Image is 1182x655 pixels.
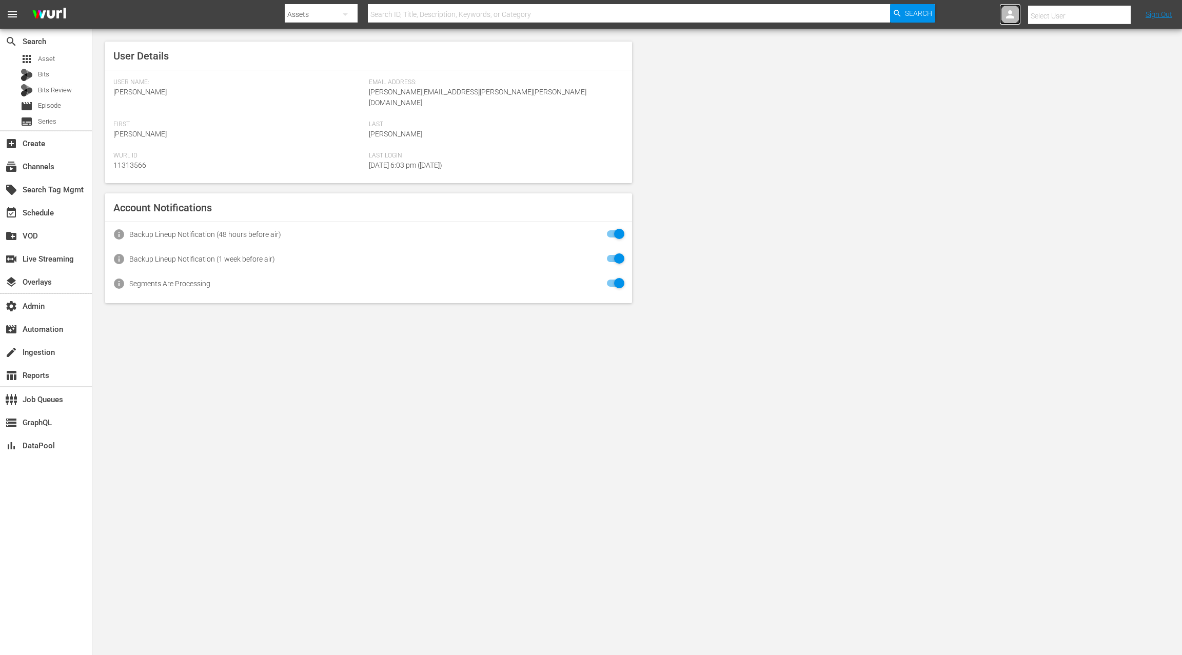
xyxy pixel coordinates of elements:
span: User Details [113,50,169,62]
a: Sign Out [1146,10,1172,18]
span: info [113,253,125,265]
span: Last Login [369,152,619,160]
span: Email Address: [369,78,619,87]
span: Bits [38,69,49,80]
span: Episode [21,100,33,112]
span: Create [5,137,17,150]
span: Channels [5,161,17,173]
span: [PERSON_NAME] [113,130,167,138]
span: Search [5,35,17,48]
span: 11313566 [113,161,146,169]
span: [PERSON_NAME][EMAIL_ADDRESS][PERSON_NAME][PERSON_NAME][DOMAIN_NAME] [369,88,586,107]
img: ans4CAIJ8jUAAAAAAAAAAAAAAAAAAAAAAAAgQb4GAAAAAAAAAAAAAAAAAAAAAAAAJMjXAAAAAAAAAAAAAAAAAAAAAAAAgAT5G... [25,3,74,27]
span: Job Queues [5,393,17,406]
span: Series [38,116,56,127]
div: Backup Lineup Notification (1 week before air) [129,255,275,263]
span: [DATE] 6:03 pm ([DATE]) [369,161,442,169]
span: Search [905,4,932,23]
span: Admin [5,300,17,312]
div: Backup Lineup Notification (48 hours before air) [129,230,281,239]
span: Overlays [5,276,17,288]
span: Live Streaming [5,253,17,265]
div: Segments Are Processing [129,280,210,288]
span: Episode [38,101,61,111]
span: menu [6,8,18,21]
span: [PERSON_NAME] [113,88,167,96]
span: Schedule [5,207,17,219]
span: Reports [5,369,17,382]
span: Wurl Id [113,152,364,160]
span: [PERSON_NAME] [369,130,422,138]
span: First [113,121,364,129]
span: Asset [21,53,33,65]
span: Asset [38,54,55,64]
span: Bits Review [38,85,72,95]
span: Account Notifications [113,202,212,214]
span: Automation [5,323,17,335]
button: Search [890,4,935,23]
span: Search Tag Mgmt [5,184,17,196]
div: Bits Review [21,84,33,96]
span: Series [21,115,33,128]
span: Ingestion [5,346,17,359]
span: info [113,228,125,241]
span: DataPool [5,440,17,452]
span: info [113,277,125,290]
span: VOD [5,230,17,242]
div: Bits [21,69,33,81]
span: GraphQL [5,416,17,429]
span: Last [369,121,619,129]
span: User Name: [113,78,364,87]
